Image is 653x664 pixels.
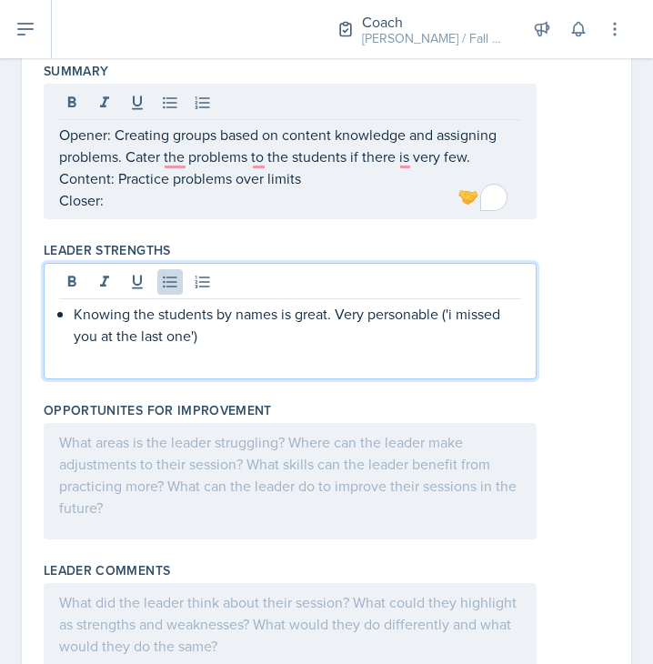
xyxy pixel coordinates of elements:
div: [PERSON_NAME] / Fall 2025 [362,29,507,48]
div: Coach [362,11,507,33]
div: To enrich screen reader interactions, please activate Accessibility in Grammarly extension settings [59,124,521,211]
label: Summary [44,62,108,80]
div: To enrich screen reader interactions, please activate Accessibility in Grammarly extension settings [59,303,521,347]
p: Content: Practice problems over limits [59,167,521,189]
p: Knowing the students by names is great. Very personable ('i missed you at the last one') [74,303,521,347]
label: Opportunites for Improvement [44,401,272,419]
p: Opener: Creating groups based on content knowledge and assigning problems. Cater the problems to ... [59,124,521,167]
p: Closer: [59,189,521,211]
label: Leader Strengths [44,241,171,259]
label: Leader Comments [44,561,170,579]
